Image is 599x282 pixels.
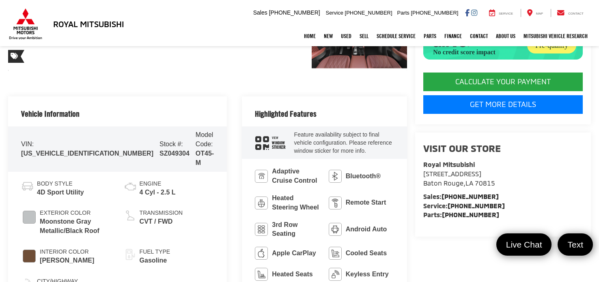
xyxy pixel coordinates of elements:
a: Map [521,9,549,17]
span: #6F4E37 [23,250,36,263]
img: Keyless Entry [329,268,342,281]
a: Sell [356,26,373,46]
span: Bluetooth® [346,172,381,181]
a: [PHONE_NUMBER] [442,192,499,200]
img: Android Auto [329,223,342,236]
strong: Royal Mitsubishi [423,160,475,168]
span: Cooled Seats [346,249,387,258]
span: Parts [397,10,409,16]
span: #BFC2C3 [23,211,36,224]
span: Interior Color [40,248,94,256]
a: About Us [492,26,519,46]
span: 4 Cyl - 2.5 L [140,188,176,197]
span: Apple CarPlay [272,249,316,258]
span: Remote Start [346,198,386,207]
span: Text [563,239,587,250]
h2: Highlighted Features [255,109,317,118]
span: Sticker [272,145,286,150]
img: Mitsubishi [7,8,44,40]
strong: Sales: [423,192,499,200]
img: 3rd Row Seating [255,223,268,236]
a: Parts: Opens in a new tab [420,26,440,46]
a: Finance [440,26,466,46]
div: window sticker [255,136,286,150]
span: Stock #: [159,141,183,147]
span: Window [272,141,286,145]
img: Remote Start [329,197,342,209]
span: Engine [140,180,176,188]
span: , [423,179,495,187]
span: 3rd Row Seating [272,220,320,239]
span: SZ049304 [159,150,190,157]
a: Contact [466,26,492,46]
a: Service [483,9,519,17]
span: Special [8,50,24,63]
a: [PHONE_NUMBER] [448,202,505,209]
span: [US_VEHICLE_IDENTIFICATION_NUMBER] [21,150,153,157]
span: 70815 [475,179,495,187]
span: Heated Seats [272,270,313,279]
span: Map [536,12,543,15]
span: Service [326,10,343,16]
span: Contact [568,12,584,15]
img: Cooled Seats [329,247,342,260]
span: Heated Steering Wheel [272,194,320,212]
span: OT45-M [196,150,214,166]
span: VIN: [21,141,34,147]
span: Transmission [140,209,183,217]
h2: Vehicle Information [21,109,80,118]
span: Service [499,12,513,15]
span: Feature availability subject to final vehicle configuration. Please reference window sticker for ... [294,131,392,154]
img: Heated Seats [255,268,268,281]
span: Body Style [37,180,84,188]
span: View [272,136,286,140]
span: Live Chat [502,239,546,250]
strong: Parts: [423,211,499,218]
a: Instagram: Click to visit our Instagram page [471,9,477,16]
span: Moonstone Gray Metallic/Black Roof [40,217,112,236]
span: Adaptive Cruise Control [272,167,320,186]
img: Bluetooth® [329,170,342,183]
span: CVT / FWD [140,217,183,226]
span: [PHONE_NUMBER] [269,9,320,16]
img: Heated Steering Wheel [255,197,268,209]
span: Brick Brown [40,256,94,265]
span: Fuel Type [140,248,170,256]
a: Contact [551,9,590,17]
a: [STREET_ADDRESS] Baton Rouge,LA 70815 [423,170,495,187]
span: Model Code: [196,131,213,147]
a: Facebook: Click to visit our Facebook page [465,9,470,16]
span: [PHONE_NUMBER] [411,10,458,16]
h3: Royal Mitsubishi [53,19,124,28]
span: LA [465,179,473,187]
a: New [320,26,337,46]
strong: Service: [423,202,505,209]
a: Home [300,26,320,46]
h2: Visit our Store [423,143,583,154]
span: [STREET_ADDRESS] [423,170,481,177]
span: Baton Rouge [423,179,463,187]
a: Mitsubishi Vehicle Research [519,26,592,46]
span: Sales [253,9,267,16]
a: [PHONE_NUMBER] [442,211,499,218]
a: Used [337,26,356,46]
span: Android Auto [346,225,387,234]
a: Text [558,233,593,256]
a: Schedule Service: Opens in a new tab [373,26,420,46]
img: Adaptive Cruise Control [255,170,268,183]
a: Get More Details [423,95,583,114]
span: Keyless Entry [346,270,389,279]
a: Live Chat [496,233,552,256]
span: 4D Sport Utility [37,188,84,197]
img: Apple CarPlay [255,247,268,260]
span: Gasoline [140,256,170,265]
span: [PHONE_NUMBER] [345,10,392,16]
span: Exterior Color [40,209,112,217]
: CALCULATE YOUR PAYMENT [423,73,583,91]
